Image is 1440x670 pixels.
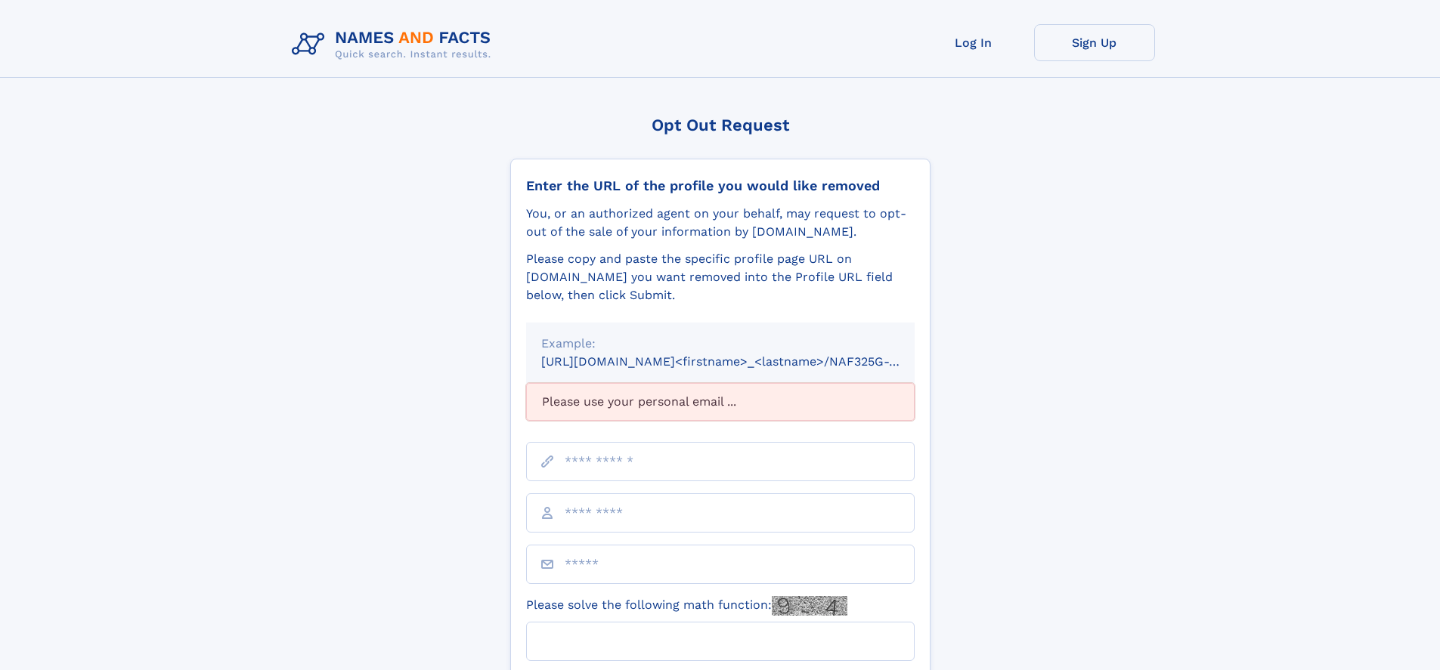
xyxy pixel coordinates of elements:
div: Opt Out Request [510,116,931,134]
div: Enter the URL of the profile you would like removed [526,178,915,194]
img: Logo Names and Facts [286,24,503,65]
div: Please use your personal email ... [526,383,915,421]
div: Example: [541,335,900,353]
small: [URL][DOMAIN_NAME]<firstname>_<lastname>/NAF325G-xxxxxxxx [541,354,943,369]
div: Please copy and paste the specific profile page URL on [DOMAIN_NAME] you want removed into the Pr... [526,250,915,304]
a: Log In [913,24,1034,61]
label: Please solve the following math function: [526,596,847,616]
a: Sign Up [1034,24,1155,61]
div: You, or an authorized agent on your behalf, may request to opt-out of the sale of your informatio... [526,205,915,241]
